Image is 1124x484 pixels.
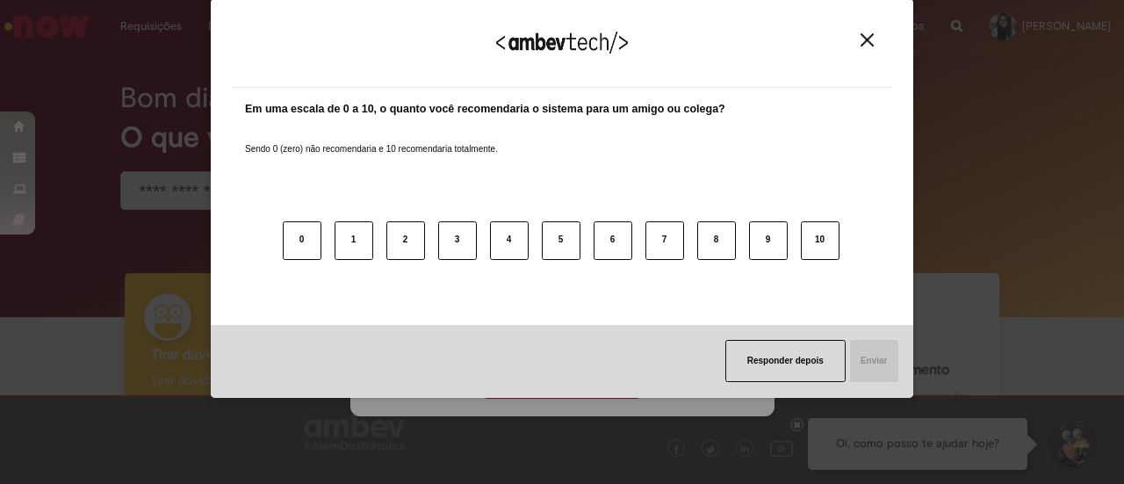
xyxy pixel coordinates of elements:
[697,221,736,260] button: 8
[801,221,839,260] button: 10
[861,33,874,47] img: Close
[749,221,788,260] button: 9
[490,221,529,260] button: 4
[542,221,580,260] button: 5
[283,221,321,260] button: 0
[245,101,725,118] label: Em uma escala de 0 a 10, o quanto você recomendaria o sistema para um amigo ou colega?
[594,221,632,260] button: 6
[496,32,628,54] img: Logo Ambevtech
[335,221,373,260] button: 1
[438,221,477,260] button: 3
[855,33,879,47] button: Close
[645,221,684,260] button: 7
[725,340,846,382] button: Responder depois
[386,221,425,260] button: 2
[245,122,498,155] label: Sendo 0 (zero) não recomendaria e 10 recomendaria totalmente.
